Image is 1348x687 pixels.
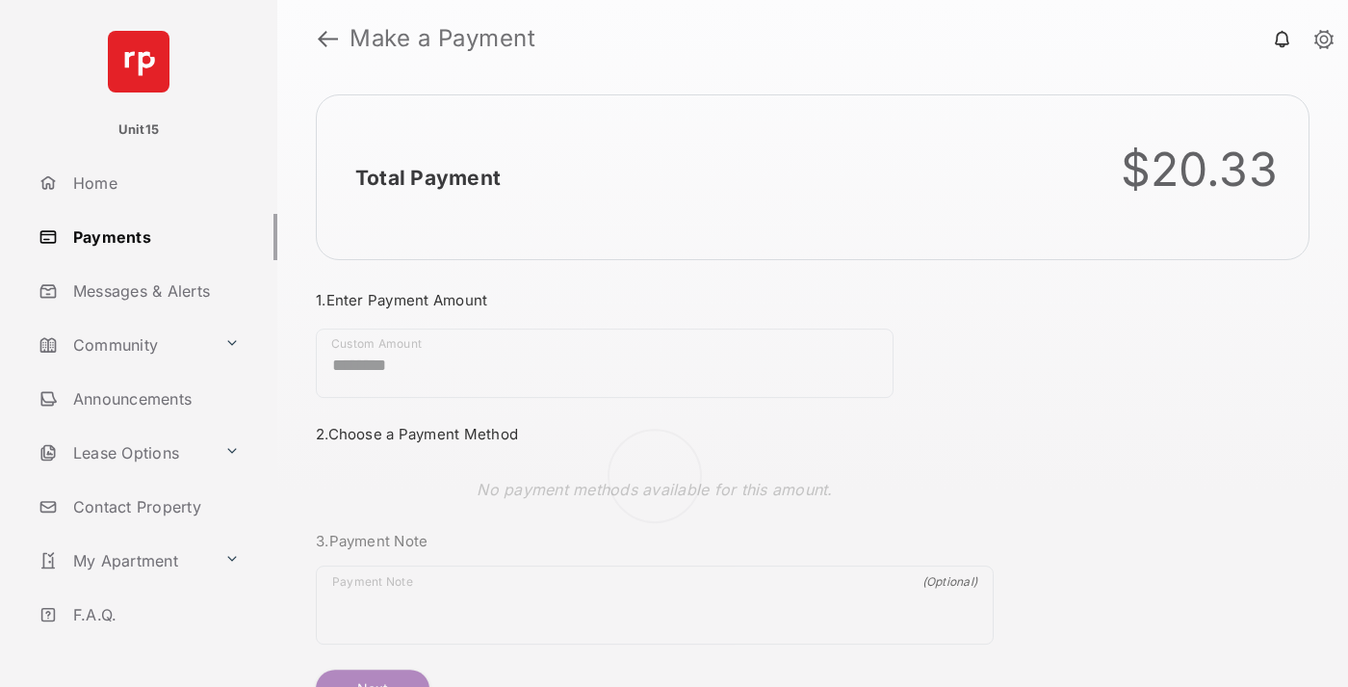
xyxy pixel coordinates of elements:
a: Announcements [31,376,277,422]
a: Messages & Alerts [31,268,277,314]
h3: 2. Choose a Payment Method [316,425,994,443]
h3: 3. Payment Note [316,532,994,550]
strong: Make a Payment [350,27,535,50]
a: Payments [31,214,277,260]
img: svg+xml;base64,PHN2ZyB4bWxucz0iaHR0cDovL3d3dy53My5vcmcvMjAwMC9zdmciIHdpZHRoPSI2NCIgaGVpZ2h0PSI2NC... [108,31,169,92]
div: $20.33 [1121,142,1279,198]
p: Unit15 [118,120,160,140]
a: Lease Options [31,430,217,476]
a: My Apartment [31,538,217,584]
h2: Total Payment [355,166,501,190]
a: Contact Property [31,484,277,530]
a: Home [31,160,277,206]
a: F.A.Q. [31,592,277,638]
h3: 1. Enter Payment Amount [316,291,994,309]
a: Community [31,322,217,368]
